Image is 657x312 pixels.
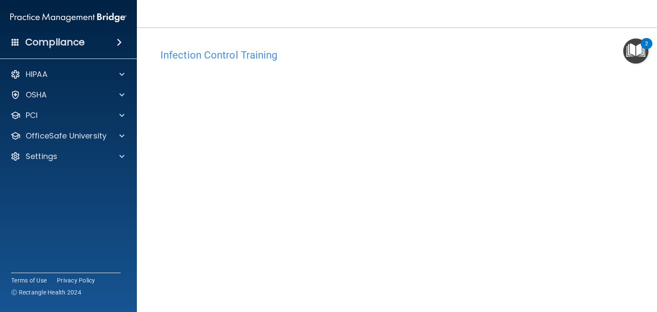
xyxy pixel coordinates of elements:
a: Settings [10,151,124,162]
iframe: Drift Widget Chat Controller [614,257,647,290]
div: 2 [645,44,648,55]
p: OfficeSafe University [26,131,107,141]
a: PCI [10,110,124,121]
a: HIPAA [10,69,124,79]
img: PMB logo [10,9,127,26]
button: Open Resource Center, 2 new notifications [623,38,648,64]
p: HIPAA [26,69,47,79]
p: PCI [26,110,38,121]
a: OSHA [10,90,124,100]
p: Settings [26,151,57,162]
a: OfficeSafe University [10,131,124,141]
p: OSHA [26,90,47,100]
a: Terms of Use [11,276,47,285]
a: Privacy Policy [57,276,95,285]
h4: Compliance [25,36,85,48]
span: Ⓒ Rectangle Health 2024 [11,288,81,297]
h4: Infection Control Training [160,50,633,61]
